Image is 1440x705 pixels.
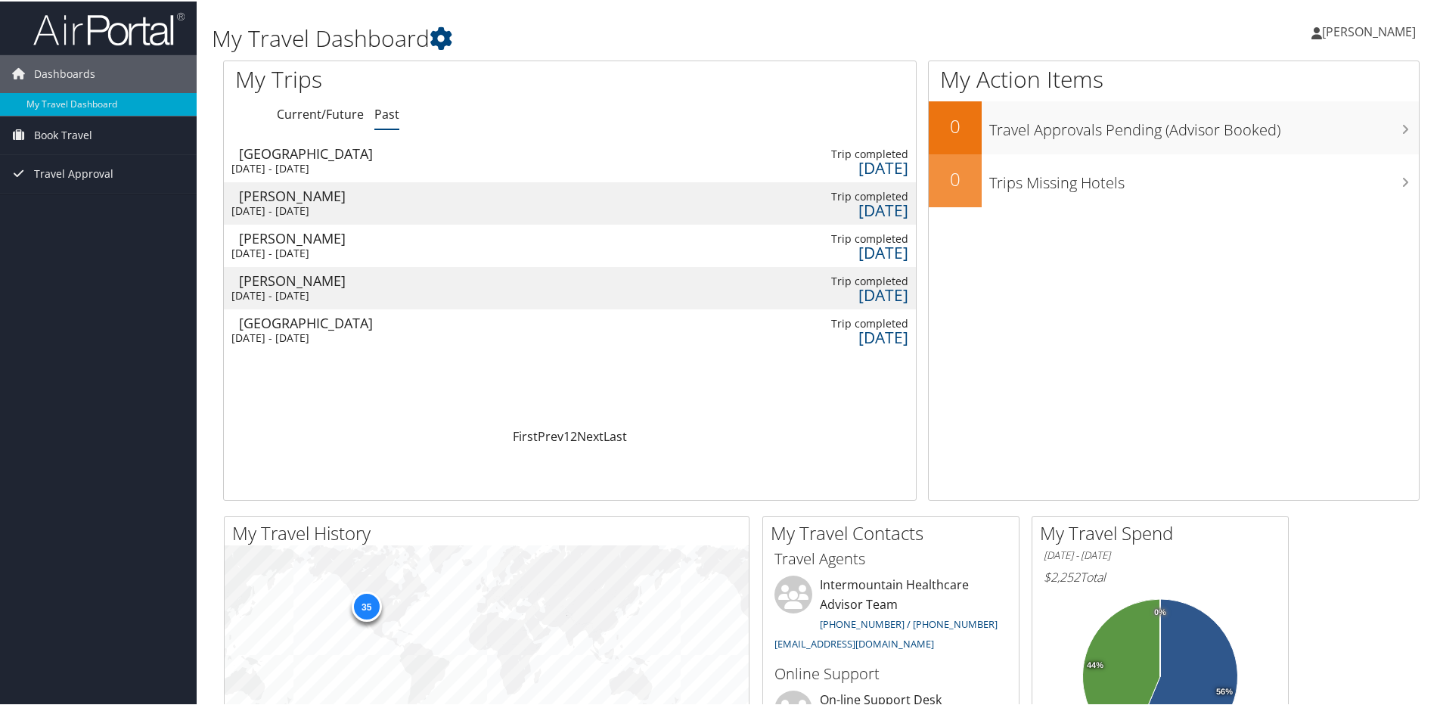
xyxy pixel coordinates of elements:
h1: My Travel Dashboard [212,21,1025,53]
li: Intermountain Healthcare Advisor Team [767,574,1015,655]
h3: Travel Agents [774,547,1007,568]
div: [DATE] - [DATE] [231,330,393,343]
a: 1 [563,427,570,443]
div: Trip completed [751,315,908,329]
a: 0Travel Approvals Pending (Advisor Booked) [929,100,1419,153]
tspan: 0% [1154,607,1166,616]
a: [EMAIL_ADDRESS][DOMAIN_NAME] [774,635,934,649]
h3: Travel Approvals Pending (Advisor Booked) [989,110,1419,139]
h3: Online Support [774,662,1007,683]
a: First [513,427,538,443]
div: Trip completed [751,231,908,244]
a: Last [604,427,627,443]
img: airportal-logo.png [33,10,185,45]
div: [DATE] [751,329,908,343]
div: [DATE] - [DATE] [231,203,393,216]
div: 35 [351,590,381,620]
tspan: 44% [1087,660,1103,669]
a: 0Trips Missing Hotels [929,153,1419,206]
div: Trip completed [751,273,908,287]
a: [PERSON_NAME] [1311,8,1431,53]
a: Past [374,104,399,121]
a: Current/Future [277,104,364,121]
div: [DATE] [751,244,908,258]
h2: 0 [929,165,982,191]
h3: Trips Missing Hotels [989,163,1419,192]
a: Next [577,427,604,443]
div: [DATE] - [DATE] [231,245,393,259]
span: Travel Approval [34,154,113,191]
h2: My Travel Contacts [771,519,1019,545]
h2: My Travel Spend [1040,519,1288,545]
div: [DATE] - [DATE] [231,160,393,174]
div: Trip completed [751,188,908,202]
div: [PERSON_NAME] [239,188,400,201]
a: Prev [538,427,563,443]
span: Dashboards [34,54,95,92]
h6: [DATE] - [DATE] [1044,547,1277,561]
div: [GEOGRAPHIC_DATA] [239,315,400,328]
div: [DATE] [751,202,908,216]
h1: My Trips [235,62,616,94]
h1: My Action Items [929,62,1419,94]
div: [GEOGRAPHIC_DATA] [239,145,400,159]
div: [PERSON_NAME] [239,272,400,286]
span: $2,252 [1044,567,1080,584]
a: 2 [570,427,577,443]
div: [PERSON_NAME] [239,230,400,244]
h2: 0 [929,112,982,138]
div: [DATE] [751,287,908,300]
span: Book Travel [34,115,92,153]
span: [PERSON_NAME] [1322,22,1416,39]
h6: Total [1044,567,1277,584]
h2: My Travel History [232,519,749,545]
div: Trip completed [751,146,908,160]
div: [DATE] [751,160,908,173]
a: [PHONE_NUMBER] / [PHONE_NUMBER] [820,616,998,629]
div: [DATE] - [DATE] [231,287,393,301]
tspan: 56% [1216,686,1233,695]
